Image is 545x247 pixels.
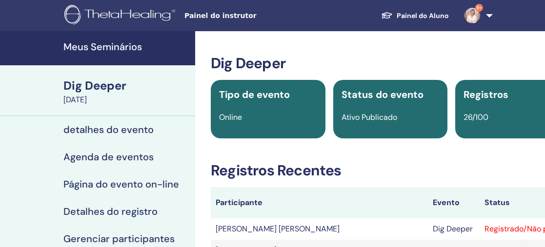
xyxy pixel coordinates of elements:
[428,218,480,240] td: Dig Deeper
[342,112,397,122] span: Ativo Publicado
[211,187,428,218] th: Participante
[342,88,424,101] span: Status do evento
[63,41,189,53] h4: Meus Seminários
[63,77,189,94] div: Dig Deeper
[184,11,331,21] span: Painel do instrutor
[464,88,508,101] span: Registros
[63,178,179,190] h4: Página do evento on-line
[464,112,488,122] span: 26/100
[58,77,195,106] a: Dig Deeper[DATE]
[63,151,154,163] h4: Agenda de eventos
[64,5,179,27] img: logo.png
[63,206,158,217] h4: Detalhes do registro
[63,233,175,245] h4: Gerenciar participantes
[211,218,428,240] td: [PERSON_NAME] [PERSON_NAME]
[475,4,483,12] span: 9+
[63,124,154,135] h4: detalhes do evento
[63,94,189,106] div: [DATE]
[428,187,480,218] th: Evento
[219,112,242,122] span: Online
[381,11,393,19] img: graduation-cap-white.svg
[464,8,480,23] img: default.jpg
[219,88,290,101] span: Tipo de evento
[373,7,457,25] a: Painel do Aluno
